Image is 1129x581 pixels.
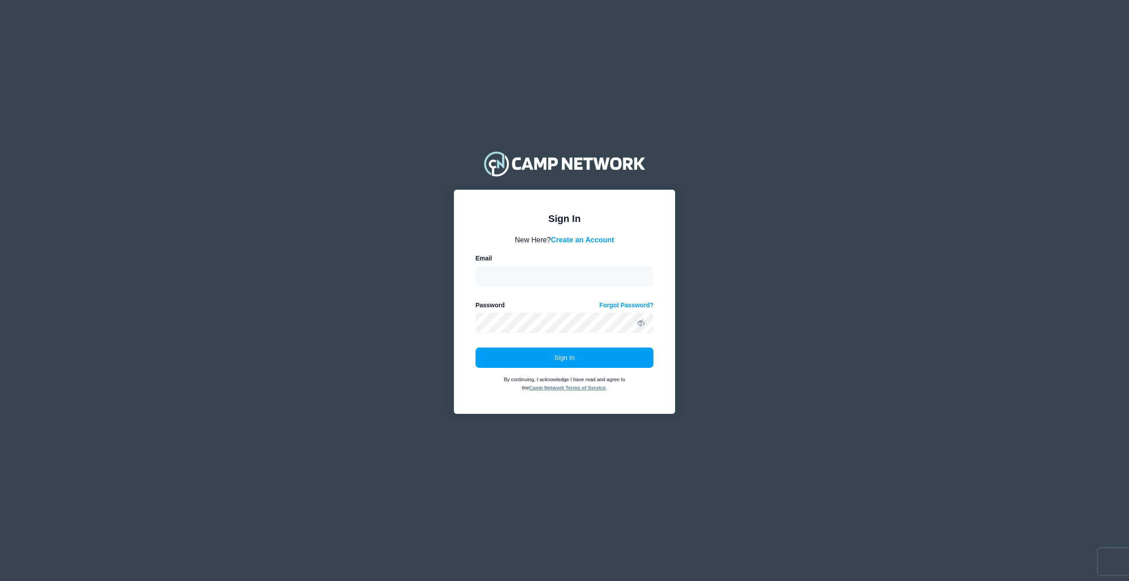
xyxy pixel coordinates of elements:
[476,348,654,368] button: Sign In
[504,377,625,391] small: By continuing, I acknowledge I have read and agree to the .
[551,236,614,244] a: Create an Account
[480,146,649,181] img: Camp Network
[476,301,505,310] label: Password
[599,301,654,310] a: Forgot Password?
[476,211,654,226] div: Sign In
[476,254,492,263] label: Email
[529,385,606,390] a: Camp Network Terms of Service
[476,234,654,245] div: New Here?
